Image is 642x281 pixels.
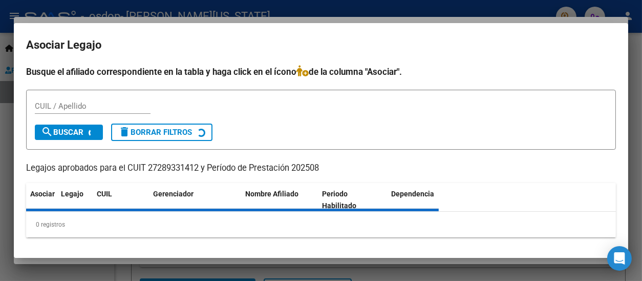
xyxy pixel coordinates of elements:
[118,128,192,137] span: Borrar Filtros
[241,183,318,217] datatable-header-cell: Nombre Afiliado
[57,183,93,217] datatable-header-cell: Legajo
[30,190,55,198] span: Asociar
[26,212,616,237] div: 0 registros
[318,183,387,217] datatable-header-cell: Periodo Habilitado
[118,126,131,138] mat-icon: delete
[35,125,103,140] button: Buscar
[245,190,298,198] span: Nombre Afiliado
[41,128,83,137] span: Buscar
[26,35,616,55] h2: Asociar Legajo
[41,126,53,138] mat-icon: search
[153,190,194,198] span: Gerenciador
[391,190,434,198] span: Dependencia
[387,183,464,217] datatable-header-cell: Dependencia
[607,246,632,271] div: Open Intercom Messenger
[61,190,83,198] span: Legajo
[93,183,149,217] datatable-header-cell: CUIL
[26,65,616,78] h4: Busque el afiliado correspondiente en la tabla y haga click en el ícono de la columna "Asociar".
[97,190,112,198] span: CUIL
[111,124,212,141] button: Borrar Filtros
[322,190,356,210] span: Periodo Habilitado
[149,183,241,217] datatable-header-cell: Gerenciador
[26,162,616,175] p: Legajos aprobados para el CUIT 27289331412 y Período de Prestación 202508
[26,183,57,217] datatable-header-cell: Asociar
